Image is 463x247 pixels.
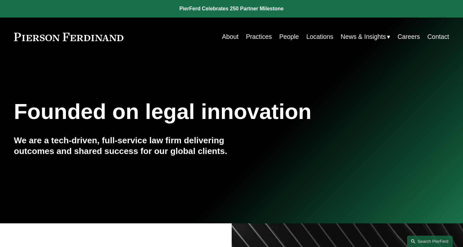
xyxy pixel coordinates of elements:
a: Practices [246,30,272,43]
h4: We are a tech-driven, full-service law firm delivering outcomes and shared success for our global... [14,135,232,157]
a: Search this site [407,236,453,247]
a: People [279,30,299,43]
a: Careers [398,30,420,43]
a: Contact [427,30,449,43]
a: folder dropdown [341,30,390,43]
span: News & Insights [341,31,386,42]
a: Locations [306,30,333,43]
h1: Founded on legal innovation [14,99,377,124]
a: About [222,30,238,43]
